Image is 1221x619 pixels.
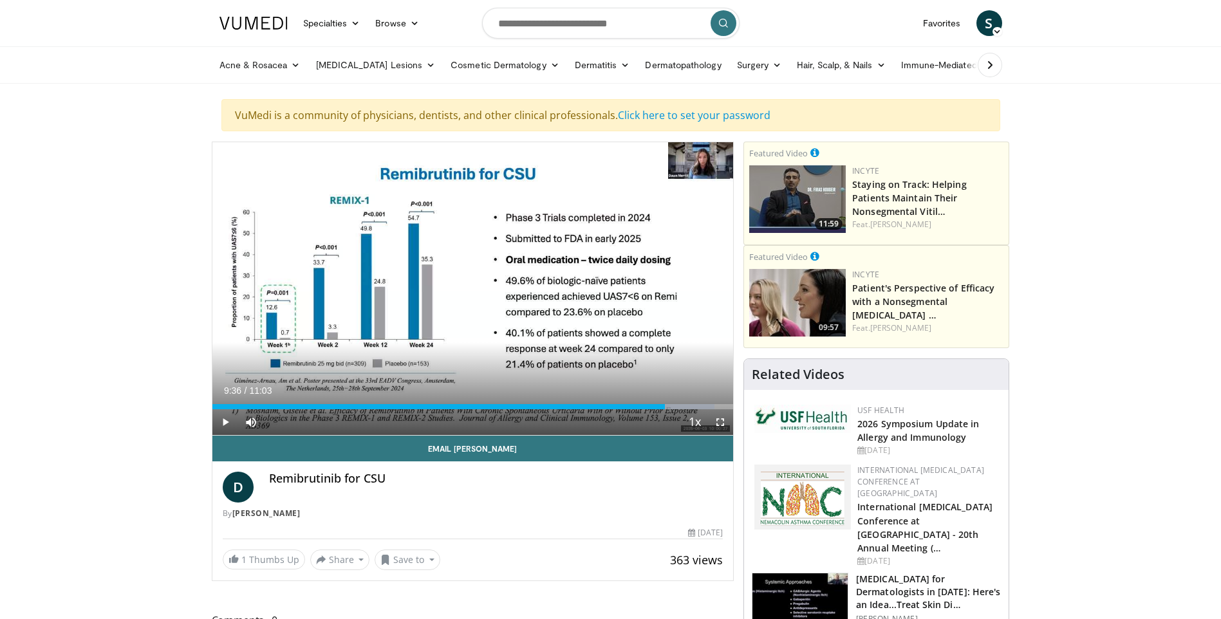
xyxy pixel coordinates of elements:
[219,17,288,30] img: VuMedi Logo
[375,550,440,570] button: Save to
[443,52,566,78] a: Cosmetic Dermatology
[707,409,733,435] button: Fullscreen
[976,10,1002,36] a: S
[212,409,238,435] button: Play
[893,52,998,78] a: Immune-Mediated
[754,465,851,530] img: 9485e4e4-7c5e-4f02-b036-ba13241ea18b.png.150x105_q85_autocrop_double_scale_upscale_version-0.2.png
[223,508,723,519] div: By
[857,465,984,499] a: International [MEDICAL_DATA] Conference at [GEOGRAPHIC_DATA]
[221,99,1000,131] div: VuMedi is a community of physicians, dentists, and other clinical professionals.
[856,573,1001,611] h3: [MEDICAL_DATA] for Dermatologists in [DATE]: Here's an Idea...Treat Skin Di…
[852,269,879,280] a: Incyte
[241,553,247,566] span: 1
[857,418,979,443] a: 2026 Symposium Update in Allergy and Immunology
[749,165,846,233] img: fe0751a3-754b-4fa7-bfe3-852521745b57.png.150x105_q85_crop-smart_upscale.jpg
[212,52,308,78] a: Acne & Rosacea
[915,10,969,36] a: Favorites
[729,52,790,78] a: Surgery
[295,10,368,36] a: Specialties
[223,472,254,503] a: D
[269,472,723,486] h4: Remibrutinib for CSU
[857,555,998,567] div: [DATE]
[852,282,994,321] a: Patient's Perspective of Efficacy with a Nonsegmental [MEDICAL_DATA] …
[238,409,264,435] button: Mute
[224,385,241,396] span: 9:36
[857,445,998,456] div: [DATE]
[754,405,851,433] img: 6ba8804a-8538-4002-95e7-a8f8012d4a11.png.150x105_q85_autocrop_double_scale_upscale_version-0.2.jpg
[852,165,879,176] a: Incyte
[752,367,844,382] h4: Related Videos
[310,550,370,570] button: Share
[368,10,427,36] a: Browse
[870,219,931,230] a: [PERSON_NAME]
[682,409,707,435] button: Playback Rate
[749,251,808,263] small: Featured Video
[212,404,734,409] div: Progress Bar
[852,219,1003,230] div: Feat.
[815,218,843,230] span: 11:59
[749,269,846,337] img: 2c48d197-61e9-423b-8908-6c4d7e1deb64.png.150x105_q85_crop-smart_upscale.jpg
[688,527,723,539] div: [DATE]
[618,108,770,122] a: Click here to set your password
[870,322,931,333] a: [PERSON_NAME]
[637,52,729,78] a: Dermatopathology
[857,405,904,416] a: USF Health
[815,322,843,333] span: 09:57
[212,142,734,436] video-js: Video Player
[232,508,301,519] a: [PERSON_NAME]
[482,8,740,39] input: Search topics, interventions
[857,501,993,553] a: International [MEDICAL_DATA] Conference at [GEOGRAPHIC_DATA] - 20th Annual Meeting (…
[567,52,638,78] a: Dermatitis
[749,147,808,159] small: Featured Video
[308,52,443,78] a: [MEDICAL_DATA] Lesions
[212,436,734,461] a: Email [PERSON_NAME]
[852,322,1003,334] div: Feat.
[245,385,247,396] span: /
[749,269,846,337] a: 09:57
[789,52,893,78] a: Hair, Scalp, & Nails
[852,178,967,217] a: Staying on Track: Helping Patients Maintain Their Nonsegmental Vitil…
[223,550,305,569] a: 1 Thumbs Up
[670,552,723,568] span: 363 views
[749,165,846,233] a: 11:59
[249,385,272,396] span: 11:03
